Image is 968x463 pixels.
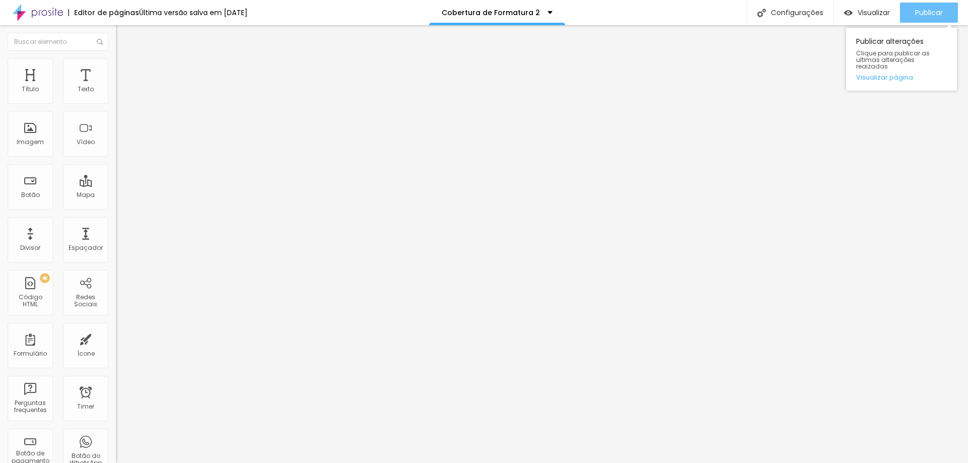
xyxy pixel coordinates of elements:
div: Formulário [14,350,47,357]
div: Timer [77,403,94,410]
div: Redes Sociais [66,294,105,308]
div: Perguntas frequentes [10,400,50,414]
input: Buscar elemento [8,33,108,51]
button: Visualizar [834,3,900,23]
div: Texto [78,86,94,93]
div: Botão [21,191,40,199]
img: Icone [757,9,766,17]
iframe: Editor [116,25,968,463]
div: Espaçador [69,244,103,251]
img: view-1.svg [844,9,853,17]
img: Icone [97,39,103,45]
p: Cobertura de Formatura 2 [442,9,540,16]
button: Publicar [900,3,958,23]
div: Código HTML [10,294,50,308]
div: Última versão salva em [DATE] [139,9,248,16]
div: Título [22,86,39,93]
span: Publicar [915,9,943,17]
div: Vídeo [77,139,95,146]
div: Divisor [20,244,40,251]
div: Editor de páginas [68,9,139,16]
span: Clique para publicar as ultimas alterações reaizadas [856,50,947,70]
div: Publicar alterações [846,28,957,91]
div: Imagem [17,139,44,146]
div: Mapa [77,191,95,199]
a: Visualizar página [856,74,947,81]
span: Visualizar [858,9,890,17]
div: Ícone [77,350,95,357]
